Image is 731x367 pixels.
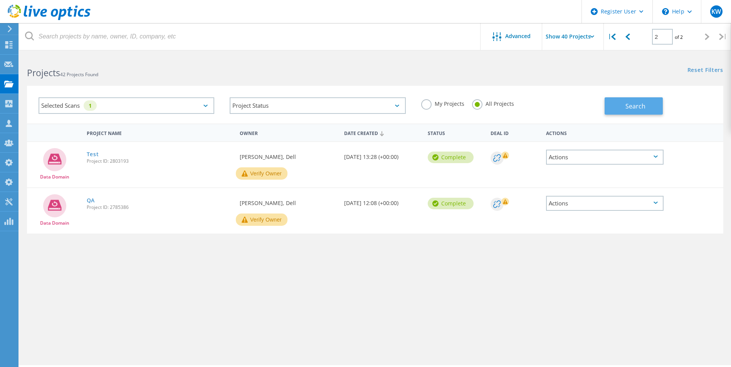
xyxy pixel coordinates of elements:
label: All Projects [472,99,514,107]
b: Projects [27,67,60,79]
span: Project ID: 2785386 [87,205,232,210]
div: Project Status [230,97,405,114]
div: [PERSON_NAME], Dell [236,142,340,167]
div: Actions [542,125,667,140]
span: Search [625,102,645,110]
button: Verify Owner [236,167,287,180]
div: Status [424,125,487,140]
div: | [715,23,731,50]
div: Selected Scans [39,97,214,114]
div: [PERSON_NAME], Dell [236,188,340,214]
label: My Projects [421,99,464,107]
div: Actions [546,196,664,211]
div: Complete [428,198,474,209]
span: 42 Projects Found [60,71,98,78]
a: Reset Filters [687,67,723,74]
div: [DATE] 12:08 (+00:00) [340,188,424,214]
div: Deal Id [487,125,543,140]
span: Advanced [505,33,531,39]
a: Live Optics Dashboard [8,16,91,22]
button: Verify Owner [236,214,287,226]
div: [DATE] 13:28 (+00:00) [340,142,424,167]
input: Search projects by name, owner, ID, company, etc [19,23,481,50]
span: of 2 [675,34,683,40]
a: QA [87,198,95,203]
span: Project ID: 2803193 [87,159,232,163]
button: Search [605,97,663,115]
div: | [604,23,620,50]
div: Complete [428,152,474,163]
svg: \n [662,8,669,15]
a: Test [87,152,99,157]
div: 1 [84,100,97,111]
span: KW [711,8,721,15]
div: Date Created [340,125,424,140]
span: Data Domain [40,221,69,225]
div: Owner [236,125,340,140]
div: Actions [546,150,664,165]
div: Project Name [83,125,236,140]
span: Data Domain [40,175,69,179]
